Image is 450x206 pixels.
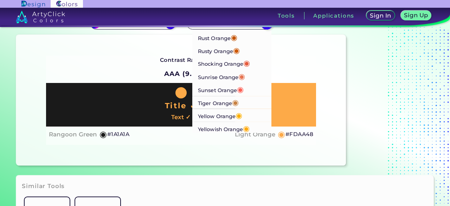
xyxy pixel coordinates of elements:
[235,129,275,140] h4: Light Orange
[198,44,240,57] p: Rusty Orange
[278,13,295,18] h3: Tools
[165,100,197,111] h1: Title ✓
[171,112,191,122] h4: Text ✓
[198,122,250,135] p: Yellowish Orange
[231,32,237,41] span: ◉
[16,11,65,23] img: logo_artyclick_colors_white.svg
[243,58,250,67] span: ◉
[232,97,239,107] span: ◉
[198,57,250,70] p: Shocking Orange
[198,109,242,122] p: Yellow Orange
[405,13,427,18] h5: Sign Up
[198,18,247,31] p: Reddish Orange
[313,13,354,18] h3: Applications
[236,110,242,120] span: ◉
[198,31,237,44] p: Rust Orange
[198,83,244,96] p: Sunset Orange
[278,130,285,139] h5: ◉
[49,129,97,140] h4: Rangoon Green
[368,11,394,20] a: Sign In
[21,1,45,7] img: ArtyClick Design logo
[402,11,430,20] a: Sign Up
[107,130,129,139] h5: #1A1A1A
[198,96,239,109] p: Tiger Orange
[371,13,390,18] h5: Sign In
[161,66,201,82] h2: AAA (9.1)
[238,71,245,81] span: ◉
[160,57,202,63] strong: Contrast Ratio
[237,84,244,94] span: ◉
[99,130,107,139] h5: ◉
[22,182,65,191] h3: Similar Tools
[198,70,245,83] p: Sunrise Orange
[243,123,250,133] span: ◉
[285,130,313,139] h5: #FDAA48
[233,45,240,54] span: ◉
